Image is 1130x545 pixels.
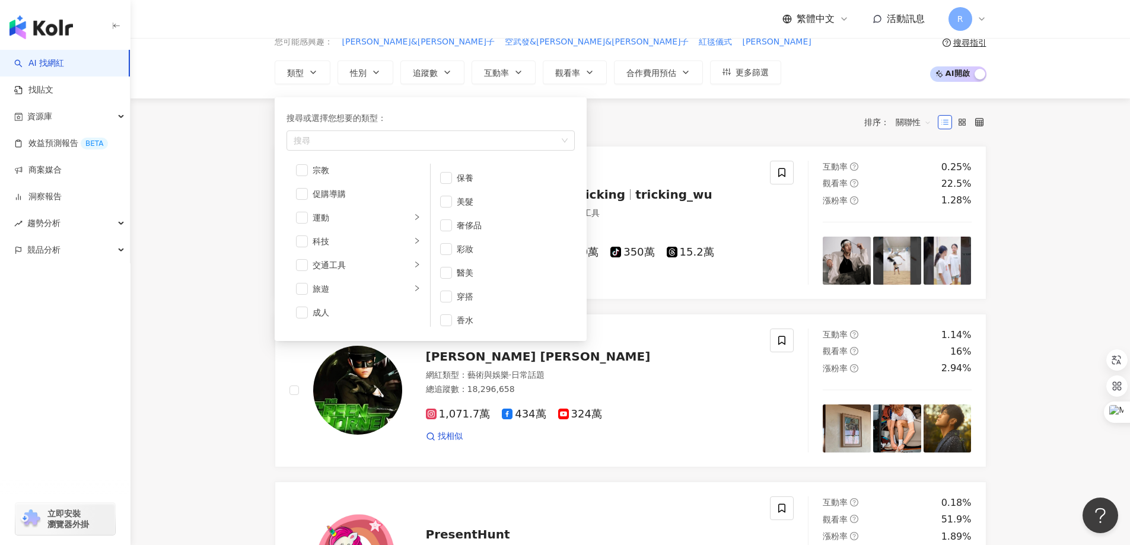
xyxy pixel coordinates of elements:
[313,306,421,319] div: 成人
[350,68,367,78] span: 性別
[313,346,402,435] img: KOL Avatar
[850,364,858,372] span: question-circle
[287,68,304,78] span: 類型
[438,431,463,442] span: 找相似
[1083,498,1118,533] iframe: Help Scout Beacon - Open
[457,195,565,208] div: 美髮
[941,329,972,342] div: 1.14%
[342,36,496,49] button: [PERSON_NAME]&[PERSON_NAME]子
[457,219,565,232] div: 奢侈品
[850,162,858,171] span: question-circle
[873,404,921,452] img: post-image
[426,431,463,442] a: 找相似
[941,530,972,543] div: 1.89%
[873,237,921,285] img: post-image
[924,237,972,285] img: post-image
[467,370,509,380] span: 藝術與娛樂
[457,290,565,303] div: 穿搭
[433,190,572,213] li: 美髮
[400,60,464,84] button: 追蹤數
[413,68,438,78] span: 追蹤數
[457,314,565,327] div: 香水
[338,60,393,84] button: 性別
[823,237,871,285] img: post-image
[275,36,333,48] span: 您可能感興趣：
[941,496,972,509] div: 0.18%
[741,36,811,49] button: [PERSON_NAME]
[742,36,811,48] span: [PERSON_NAME]
[457,266,565,279] div: 醫美
[313,187,421,200] div: 促購導購
[14,219,23,228] span: rise
[850,347,858,355] span: question-circle
[850,179,858,187] span: question-circle
[509,370,511,380] span: ·
[457,243,565,256] div: 彩妝
[543,60,607,84] button: 觀看率
[27,210,61,237] span: 趨勢分析
[313,164,421,177] div: 宗教
[433,285,572,308] li: 穿搭
[736,68,769,77] span: 更多篩選
[614,60,703,84] button: 合作費用預估
[289,206,428,230] li: 運動
[426,222,756,234] div: 總追蹤數 ： 20,938,235
[953,38,986,47] div: 搜尋指引
[289,230,428,253] li: 科技
[275,146,986,299] a: KOL Avatar吳奇軒Wu Hsuan奇軒Trickingtricking_wu網紅類型：日常話題·教育與學習·運動·交通工具總追蹤數：20,938,23583.4萬65.2萬1,580萬3...
[823,196,848,205] span: 漲粉率
[610,246,654,259] span: 350萬
[504,36,689,49] button: 空武發&[PERSON_NAME]&[PERSON_NAME]子
[413,237,421,244] span: right
[9,15,73,39] img: logo
[941,362,972,375] div: 2.94%
[924,404,972,452] img: post-image
[15,503,115,535] a: chrome extension立即安裝 瀏覽器外掛
[626,68,676,78] span: 合作費用預估
[850,196,858,205] span: question-circle
[850,498,858,506] span: question-circle
[710,60,781,84] button: 更多篩選
[823,364,848,373] span: 漲粉率
[426,408,491,420] span: 1,071.7萬
[313,259,411,272] div: 交通工具
[289,158,428,182] li: 宗教
[484,68,509,78] span: 互動率
[433,261,572,285] li: 醫美
[47,508,89,530] span: 立即安裝 瀏覽器外掛
[472,60,536,84] button: 互動率
[14,58,64,69] a: searchAI 找網紅
[943,39,951,47] span: question-circle
[823,404,871,452] img: post-image
[289,253,428,277] li: 交通工具
[549,187,625,202] span: 奇軒Tricking
[413,261,421,268] span: right
[896,113,931,132] span: 關聯性
[502,408,546,420] span: 434萬
[27,103,52,130] span: 資源庫
[823,531,848,541] span: 漲粉率
[433,166,572,190] li: 保養
[555,68,580,78] span: 觀看率
[635,187,712,202] span: tricking_wu
[667,246,714,259] span: 15.2萬
[426,527,510,541] span: PresentHunt
[941,513,972,526] div: 51.9%
[699,36,732,48] span: 紅毯儀式
[823,346,848,356] span: 觀看率
[433,237,572,261] li: 彩妝
[511,370,545,380] span: 日常話題
[797,12,835,26] span: 繁體中文
[864,113,938,132] div: 排序：
[823,330,848,339] span: 互動率
[957,12,963,26] span: R
[27,237,61,263] span: 競品分析
[413,285,421,292] span: right
[426,384,756,396] div: 總追蹤數 ： 18,296,658
[426,349,651,364] span: [PERSON_NAME] [PERSON_NAME]
[289,182,428,206] li: 促購導購
[433,308,572,332] li: 香水
[433,213,572,237] li: 奢侈品
[413,213,421,221] span: right
[313,211,411,224] div: 運動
